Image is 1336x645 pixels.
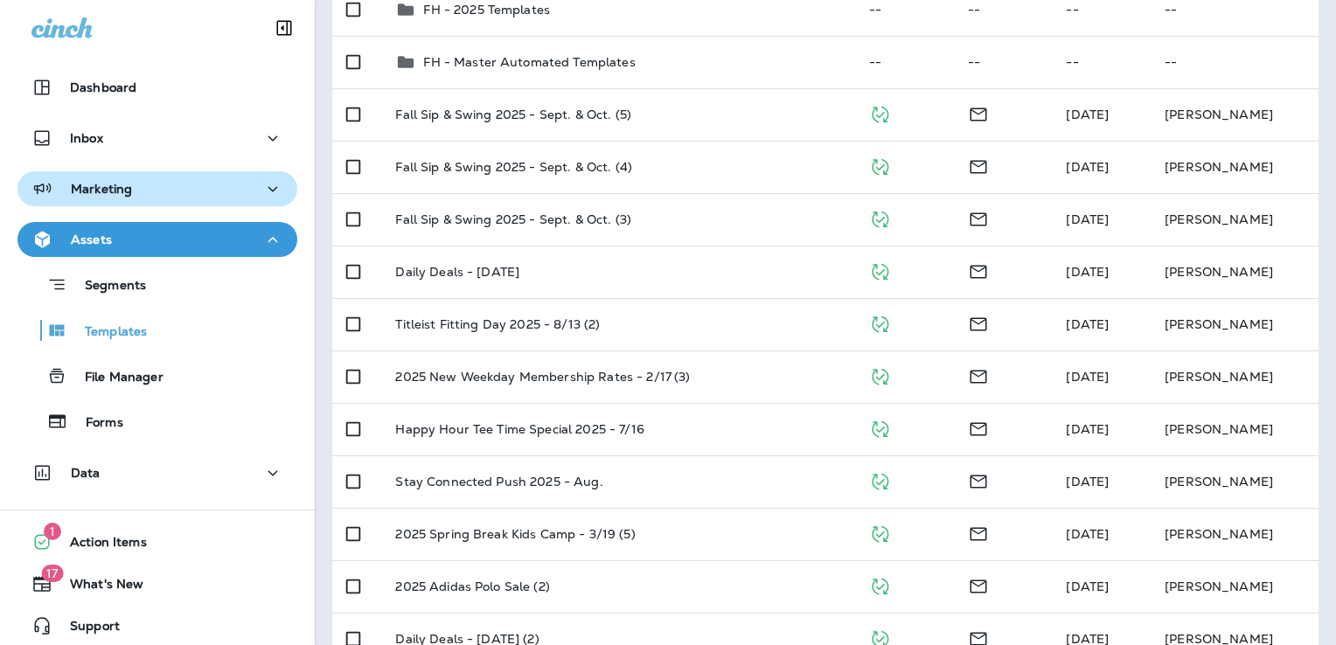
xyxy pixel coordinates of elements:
td: [PERSON_NAME] [1151,88,1319,141]
button: 1Action Items [17,524,297,559]
span: Published [869,105,891,121]
td: [PERSON_NAME] [1151,560,1319,613]
td: [PERSON_NAME] [1151,403,1319,455]
span: Email [968,367,989,383]
button: Templates [17,312,297,349]
p: Templates [67,324,147,341]
td: [PERSON_NAME] [1151,455,1319,508]
p: Fall Sip & Swing 2025 - Sept. & Oct. (4) [395,160,632,174]
span: Published [869,262,891,278]
span: What's New [52,577,143,598]
p: 2025 Adidas Polo Sale (2) [395,579,550,593]
span: Email [968,262,989,278]
p: FH - Master Automated Templates [423,55,635,69]
td: [PERSON_NAME] [1151,350,1319,403]
p: Happy Hour Tee Time Special 2025 - 7/16 [395,422,644,436]
span: 17 [41,565,63,582]
span: Action Items [52,535,147,556]
p: Stay Connected Push 2025 - Aug. [395,475,602,489]
span: Caitlin Wilson [1066,159,1109,175]
button: Segments [17,266,297,303]
button: 17What's New [17,566,297,601]
button: Marketing [17,171,297,206]
p: Inbox [70,131,103,145]
p: 2025 Spring Break Kids Camp - 3/19 (5) [395,527,635,541]
span: Published [869,210,891,225]
p: FH - 2025 Templates [423,3,550,17]
span: Email [968,577,989,593]
p: 2025 New Weekday Membership Rates - 2/17 (3) [395,370,690,384]
span: Caitlin Wilson [1066,212,1109,227]
p: Dashboard [70,80,136,94]
span: Email [968,157,989,173]
button: Collapse Sidebar [260,10,309,45]
span: Support [52,619,120,640]
p: Daily Deals - [DATE] [395,265,519,279]
p: Assets [71,232,112,246]
span: Email [968,315,989,330]
span: Published [869,629,891,645]
td: [PERSON_NAME] [1151,193,1319,246]
button: Data [17,455,297,490]
button: Forms [17,403,297,440]
span: Published [869,524,891,540]
span: Caitlin Wilson [1066,421,1109,437]
td: -- [855,36,954,88]
span: Caitlin Wilson [1066,474,1109,489]
td: [PERSON_NAME] [1151,298,1319,350]
span: Email [968,105,989,121]
button: File Manager [17,357,297,394]
button: Inbox [17,121,297,156]
button: Dashboard [17,70,297,105]
p: Data [71,466,101,480]
span: Email [968,629,989,645]
span: Email [968,420,989,435]
span: Caitlin Wilson [1066,579,1109,594]
span: Caitlin Wilson [1066,369,1109,385]
span: Published [869,472,891,488]
button: Assets [17,222,297,257]
td: [PERSON_NAME] [1151,246,1319,298]
span: Email [968,524,989,540]
td: [PERSON_NAME] [1151,508,1319,560]
p: File Manager [67,370,164,386]
span: Caitlin Wilson [1066,526,1109,542]
span: Published [869,420,891,435]
span: Published [869,367,891,383]
td: [PERSON_NAME] [1151,141,1319,193]
span: Email [968,210,989,225]
td: -- [954,36,1053,88]
span: 1 [44,523,61,540]
span: Published [869,157,891,173]
p: Fall Sip & Swing 2025 - Sept. & Oct. (3) [395,212,631,226]
span: Email [968,472,989,488]
p: Forms [68,415,123,432]
p: Segments [67,278,146,295]
td: -- [1052,36,1151,88]
span: Caitlin Wilson [1066,264,1109,280]
td: -- [1151,36,1319,88]
span: Published [869,577,891,593]
p: Fall Sip & Swing 2025 - Sept. & Oct. (5) [395,107,631,121]
p: Marketing [71,182,132,196]
span: Caitlin Wilson [1066,316,1109,332]
p: Titleist Fitting Day 2025 - 8/13 (2) [395,317,600,331]
button: Support [17,608,297,643]
span: Caitlin Wilson [1066,107,1109,122]
span: Published [869,315,891,330]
